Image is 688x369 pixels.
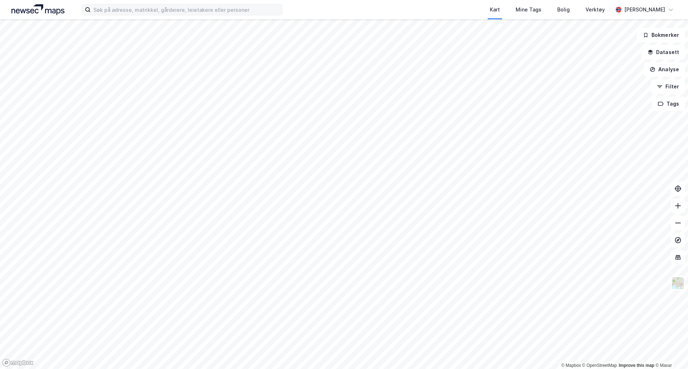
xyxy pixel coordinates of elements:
[11,4,64,15] img: logo.a4113a55bc3d86da70a041830d287a7e.svg
[2,359,34,367] a: Mapbox homepage
[557,5,570,14] div: Bolig
[652,335,688,369] div: Kontrollprogram for chat
[652,97,685,111] button: Tags
[490,5,500,14] div: Kart
[586,5,605,14] div: Verktøy
[624,5,665,14] div: [PERSON_NAME]
[619,363,654,368] a: Improve this map
[651,79,685,94] button: Filter
[671,276,685,290] img: Z
[582,363,617,368] a: OpenStreetMap
[644,62,685,77] button: Analyse
[561,363,581,368] a: Mapbox
[91,4,282,15] input: Søk på adresse, matrikkel, gårdeiere, leietakere eller personer
[652,335,688,369] iframe: Chat Widget
[641,45,685,59] button: Datasett
[516,5,541,14] div: Mine Tags
[637,28,685,42] button: Bokmerker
